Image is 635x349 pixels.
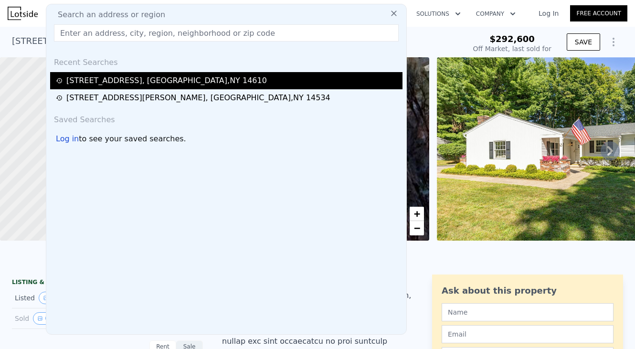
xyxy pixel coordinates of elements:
[414,222,420,234] span: −
[39,292,62,304] button: View historical data
[12,34,240,48] div: [STREET_ADDRESS] , [GEOGRAPHIC_DATA] , NY 14450
[56,133,79,145] div: Log in
[50,49,402,72] div: Recent Searches
[12,278,203,288] div: LISTING & SALE HISTORY
[414,208,420,220] span: +
[54,24,399,42] input: Enter an address, city, region, neighborhood or zip code
[79,133,186,145] span: to see your saved searches.
[410,221,424,235] a: Zoom out
[489,34,535,44] span: $292,600
[50,106,402,129] div: Saved Searches
[442,325,614,343] input: Email
[8,7,38,20] img: Lotside
[56,75,400,86] a: [STREET_ADDRESS], [GEOGRAPHIC_DATA],NY 14610
[15,312,100,325] div: Sold
[468,5,523,22] button: Company
[442,284,614,297] div: Ask about this property
[66,75,267,86] div: [STREET_ADDRESS] , [GEOGRAPHIC_DATA] , NY 14610
[66,92,330,104] div: [STREET_ADDRESS][PERSON_NAME] , [GEOGRAPHIC_DATA] , NY 14534
[15,292,100,304] div: Listed
[473,44,551,53] div: Off Market, last sold for
[50,9,165,21] span: Search an address or region
[409,5,468,22] button: Solutions
[33,312,53,325] button: View historical data
[570,5,627,21] a: Free Account
[527,9,570,18] a: Log In
[442,303,614,321] input: Name
[567,33,600,51] button: SAVE
[410,207,424,221] a: Zoom in
[56,92,400,104] a: [STREET_ADDRESS][PERSON_NAME], [GEOGRAPHIC_DATA],NY 14534
[604,32,623,52] button: Show Options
